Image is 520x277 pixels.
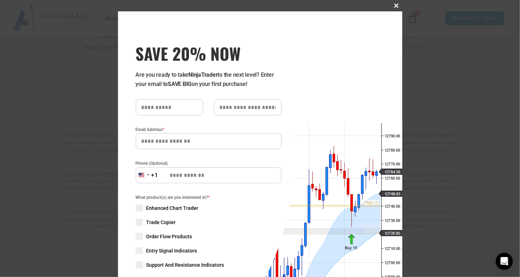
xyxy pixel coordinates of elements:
[146,205,199,212] span: Enhanced Chart Trader
[136,261,282,268] label: Support And Resistance Indicators
[496,253,513,270] div: Open Intercom Messenger
[151,171,159,180] div: +1
[188,71,218,78] strong: NinjaTrader
[136,43,282,63] h3: SAVE 20% NOW
[136,160,282,167] label: Phone (Optional)
[136,233,282,240] label: Order Flow Products
[146,247,197,254] span: Entry Signal Indicators
[136,194,282,201] span: What product(s) are you interested in?
[146,261,224,268] span: Support And Resistance Indicators
[136,167,159,183] button: Selected country
[146,219,176,226] span: Trade Copier
[146,233,192,240] span: Order Flow Products
[168,81,192,87] strong: SAVE BIG
[136,70,282,89] p: Are you ready to take to the next level? Enter your email to on your first purchase!
[136,219,282,226] label: Trade Copier
[136,205,282,212] label: Enhanced Chart Trader
[136,126,282,133] label: Email Address
[136,247,282,254] label: Entry Signal Indicators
